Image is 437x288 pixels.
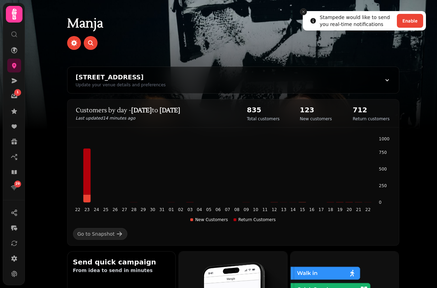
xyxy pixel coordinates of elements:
[379,150,387,155] tspan: 750
[234,217,276,222] div: Return Customers
[131,106,152,114] strong: [DATE]
[73,257,170,267] h2: Send quick campaign
[215,207,220,212] tspan: 06
[169,207,174,212] tspan: 01
[84,207,89,212] tspan: 23
[76,106,233,115] p: Customers by day - to
[281,207,286,212] tspan: 13
[379,200,382,205] tspan: 0
[159,207,164,212] tspan: 31
[187,207,192,212] tspan: 03
[190,217,228,222] div: New Customers
[300,207,305,212] tspan: 15
[346,207,352,212] tspan: 20
[397,14,423,28] button: Enable
[309,207,314,212] tspan: 16
[247,105,280,115] h2: 835
[103,207,108,212] tspan: 25
[253,207,258,212] tspan: 10
[379,167,387,172] tspan: 500
[140,207,146,212] tspan: 29
[131,207,136,212] tspan: 28
[379,183,387,188] tspan: 250
[262,207,267,212] tspan: 11
[7,181,21,194] a: 29
[247,116,280,122] p: Total customers
[122,207,127,212] tspan: 27
[356,207,361,212] tspan: 21
[73,267,170,274] p: From idea to send in minutes
[300,116,332,122] p: New customers
[353,116,390,122] p: Return customers
[76,72,166,82] div: [STREET_ADDRESS]
[160,106,180,114] strong: [DATE]
[328,207,333,212] tspan: 18
[178,207,183,212] tspan: 02
[76,82,166,88] div: Update your venue details and preferences
[17,90,19,95] span: 1
[365,207,370,212] tspan: 22
[320,14,394,28] div: Stampede would like to send you real-time notifications
[272,207,277,212] tspan: 12
[353,105,390,115] h2: 712
[75,207,80,212] tspan: 22
[197,207,202,212] tspan: 04
[112,207,118,212] tspan: 26
[150,207,155,212] tspan: 30
[73,228,128,240] a: Go to Snapshot
[234,207,239,212] tspan: 08
[76,115,233,121] p: Last updated 14 minutes ago
[300,105,332,115] h2: 123
[78,230,115,237] div: Go to Snapshot
[290,207,295,212] tspan: 14
[337,207,342,212] tspan: 19
[206,207,211,212] tspan: 05
[225,207,230,212] tspan: 07
[16,182,20,186] span: 29
[7,89,21,103] a: 1
[300,8,307,15] button: Close toast
[318,207,324,212] tspan: 17
[244,207,249,212] tspan: 09
[94,207,99,212] tspan: 24
[379,137,390,141] tspan: 1000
